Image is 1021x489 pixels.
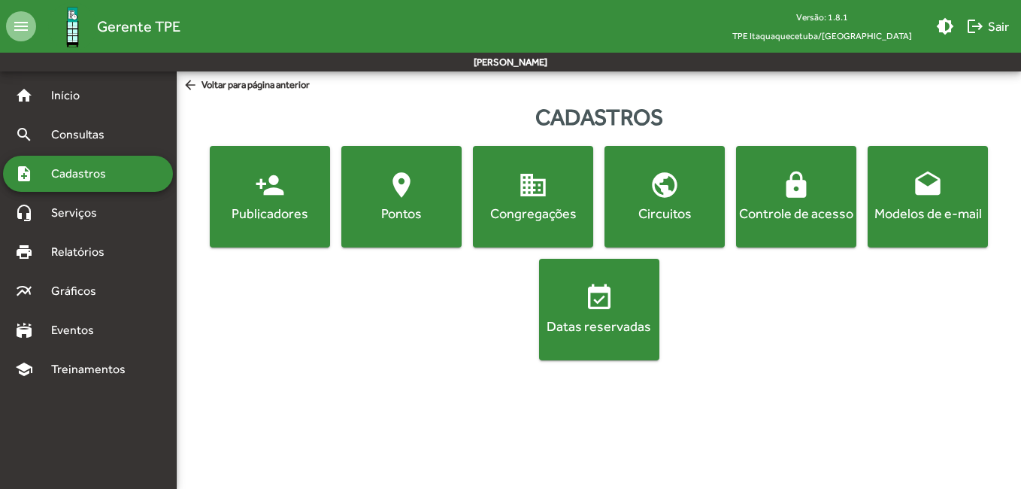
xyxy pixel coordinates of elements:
[210,146,330,248] button: Publicadores
[736,146,856,248] button: Controle de acesso
[42,282,117,300] span: Gráficos
[607,204,722,223] div: Circuitos
[255,170,285,200] mat-icon: person_add
[15,87,33,105] mat-icon: home
[42,204,117,222] span: Serviços
[42,321,114,339] span: Eventos
[386,170,417,200] mat-icon: location_on
[15,126,33,144] mat-icon: search
[344,204,459,223] div: Pontos
[960,13,1015,40] button: Sair
[15,165,33,183] mat-icon: note_add
[15,243,33,261] mat-icon: print
[15,282,33,300] mat-icon: multiline_chart
[15,204,33,222] mat-icon: headset_mic
[42,126,124,144] span: Consultas
[584,283,614,313] mat-icon: event_available
[177,100,1021,134] div: Cadastros
[913,170,943,200] mat-icon: drafts
[518,170,548,200] mat-icon: domain
[42,360,144,378] span: Treinamentos
[48,2,97,51] img: Logo
[871,204,985,223] div: Modelos de e-mail
[966,17,984,35] mat-icon: logout
[341,146,462,248] button: Pontos
[36,2,180,51] a: Gerente TPE
[720,26,924,45] span: TPE Itaquaquecetuba/[GEOGRAPHIC_DATA]
[42,87,101,105] span: Início
[213,204,327,223] div: Publicadores
[15,321,33,339] mat-icon: stadium
[6,11,36,41] mat-icon: menu
[476,204,590,223] div: Congregações
[604,146,725,248] button: Circuitos
[42,243,124,261] span: Relatórios
[97,14,180,38] span: Gerente TPE
[542,317,656,336] div: Datas reservadas
[966,13,1009,40] span: Sair
[720,8,924,26] div: Versão: 1.8.1
[183,77,310,94] span: Voltar para página anterior
[739,204,853,223] div: Controle de acesso
[936,17,954,35] mat-icon: brightness_medium
[539,259,659,360] button: Datas reservadas
[781,170,811,200] mat-icon: lock
[473,146,593,248] button: Congregações
[183,77,201,94] mat-icon: arrow_back
[868,146,988,248] button: Modelos de e-mail
[42,165,126,183] span: Cadastros
[650,170,680,200] mat-icon: public
[15,360,33,378] mat-icon: school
